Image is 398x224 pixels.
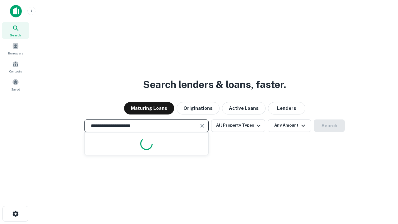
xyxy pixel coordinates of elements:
[268,102,305,114] button: Lenders
[9,69,22,74] span: Contacts
[2,76,29,93] a: Saved
[2,22,29,39] a: Search
[198,121,206,130] button: Clear
[268,119,311,132] button: Any Amount
[8,51,23,56] span: Borrowers
[177,102,220,114] button: Originations
[10,5,22,17] img: capitalize-icon.png
[2,40,29,57] a: Borrowers
[124,102,174,114] button: Maturing Loans
[11,87,20,92] span: Saved
[10,33,21,38] span: Search
[211,119,265,132] button: All Property Types
[367,174,398,204] iframe: Chat Widget
[222,102,266,114] button: Active Loans
[2,58,29,75] a: Contacts
[143,77,286,92] h3: Search lenders & loans, faster.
